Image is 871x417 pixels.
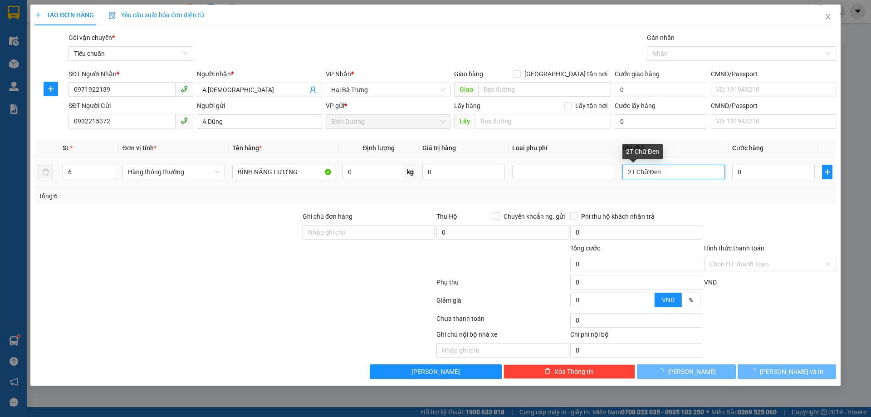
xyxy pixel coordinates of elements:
[232,144,262,152] span: Tên hàng
[331,83,445,97] span: Hai Bà Trưng
[760,367,823,377] span: [PERSON_NAME] và In
[622,144,663,159] div: 2T Chữ Đen
[615,114,707,129] input: Cước lấy hàng
[704,279,717,286] span: VND
[815,5,841,30] button: Close
[615,70,660,78] label: Cước giao hàng
[554,367,594,377] span: Xóa Thông tin
[69,34,115,41] span: Gói vận chuyển
[108,11,204,19] span: Yêu cầu xuất hóa đơn điện tử
[750,368,760,374] span: loading
[406,165,415,179] span: kg
[436,213,457,220] span: Thu Hộ
[647,34,675,41] label: Gán nhãn
[436,343,568,358] input: Nhập ghi chú
[309,86,317,93] span: user-add
[35,11,94,19] span: TẠO ĐƠN HÀNG
[454,102,480,109] span: Lấy hàng
[544,368,551,375] span: delete
[454,70,483,78] span: Giao hàng
[822,165,832,179] button: plus
[454,82,478,97] span: Giao
[435,277,569,293] div: Phụ thu
[326,101,450,111] div: VP gửi
[181,117,188,124] span: phone
[370,364,502,379] button: [PERSON_NAME]
[108,12,116,19] img: icon
[58,42,111,50] span: 13:52:32 [DATE]
[74,47,188,60] span: Tiêu chuẩn
[667,367,716,377] span: [PERSON_NAME]
[128,165,220,179] span: Hàng thông thường
[637,364,735,379] button: [PERSON_NAME]
[19,55,115,105] strong: Nhận:
[44,82,58,96] button: plus
[69,101,193,111] div: SĐT Người Gửi
[50,34,124,50] span: luthanhnhan.tienoanh - In:
[197,69,322,79] div: Người nhận
[475,114,611,128] input: Dọc đường
[362,144,395,152] span: Định lượng
[50,26,124,50] span: BD1410250013 -
[689,296,693,304] span: %
[411,367,460,377] span: [PERSON_NAME]
[572,101,611,111] span: Lấy tận nơi
[39,191,336,201] div: Tổng: 6
[504,364,636,379] button: deleteXóa Thông tin
[44,85,58,93] span: plus
[711,101,836,111] div: CMND/Passport
[303,225,435,240] input: Ghi chú đơn hàng
[509,139,618,157] th: Loại phụ phí
[619,139,729,157] th: Ghi chú
[422,165,505,179] input: 0
[622,165,725,179] input: Ghi Chú
[822,168,832,176] span: plus
[570,245,600,252] span: Tổng cước
[122,144,157,152] span: Đơn vị tính
[615,102,656,109] label: Cước lấy hàng
[435,295,569,311] div: Giảm giá
[50,16,114,24] span: A Đat - 0973269377
[181,85,188,93] span: phone
[478,82,611,97] input: Dọc đường
[657,368,667,374] span: loading
[436,329,568,343] div: Ghi chú nội bộ nhà xe
[331,115,445,128] span: Bình Dương
[570,329,702,343] div: Chi phí nội bộ
[197,101,322,111] div: Người gửi
[500,211,568,221] span: Chuyển khoản ng. gửi
[422,144,456,152] span: Giá trị hàng
[66,5,113,15] span: Bình Dương
[732,144,763,152] span: Cước hàng
[232,165,335,179] input: VD: Bàn, Ghế
[577,211,658,221] span: Phí thu hộ khách nhận trả
[63,144,70,152] span: SL
[435,314,569,329] div: Chưa thanh toán
[69,69,193,79] div: SĐT Người Nhận
[326,70,351,78] span: VP Nhận
[704,245,764,252] label: Hình thức thanh toán
[824,13,832,20] span: close
[662,296,675,304] span: VND
[35,12,41,18] span: plus
[711,69,836,79] div: CMND/Passport
[39,165,53,179] button: delete
[50,5,113,15] span: Gửi:
[615,83,707,97] input: Cước giao hàng
[303,213,352,220] label: Ghi chú đơn hàng
[454,114,475,128] span: Lấy
[738,364,836,379] button: [PERSON_NAME] và In
[521,69,611,79] span: [GEOGRAPHIC_DATA] tận nơi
